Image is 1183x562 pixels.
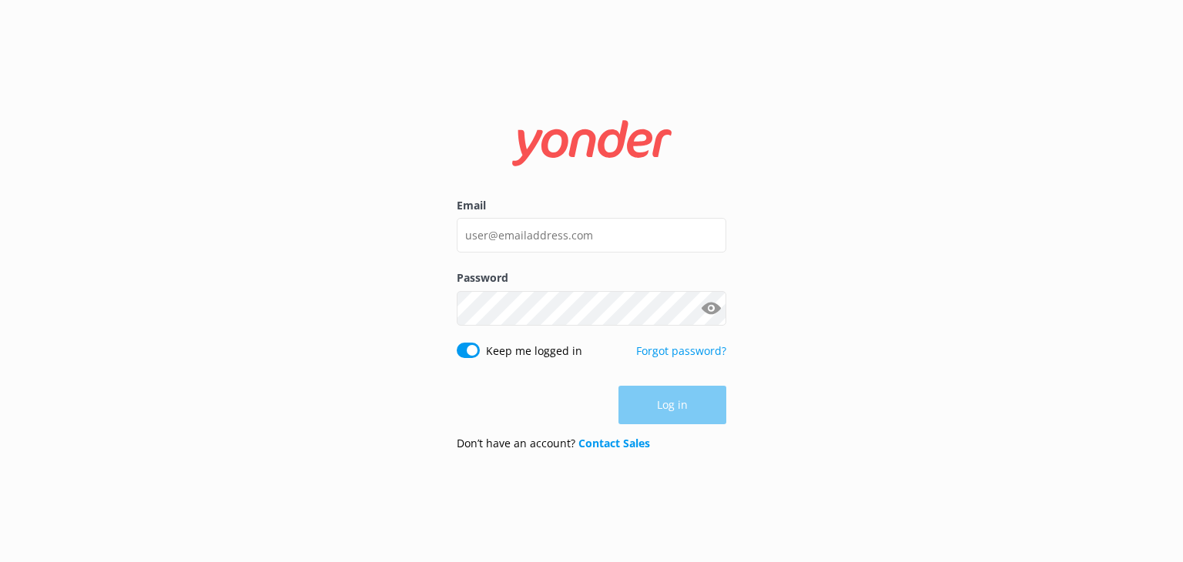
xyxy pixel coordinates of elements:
input: user@emailaddress.com [457,218,726,253]
button: Show password [695,293,726,323]
p: Don’t have an account? [457,435,650,452]
label: Email [457,197,726,214]
a: Forgot password? [636,343,726,358]
label: Keep me logged in [486,343,582,360]
label: Password [457,269,726,286]
a: Contact Sales [578,436,650,450]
